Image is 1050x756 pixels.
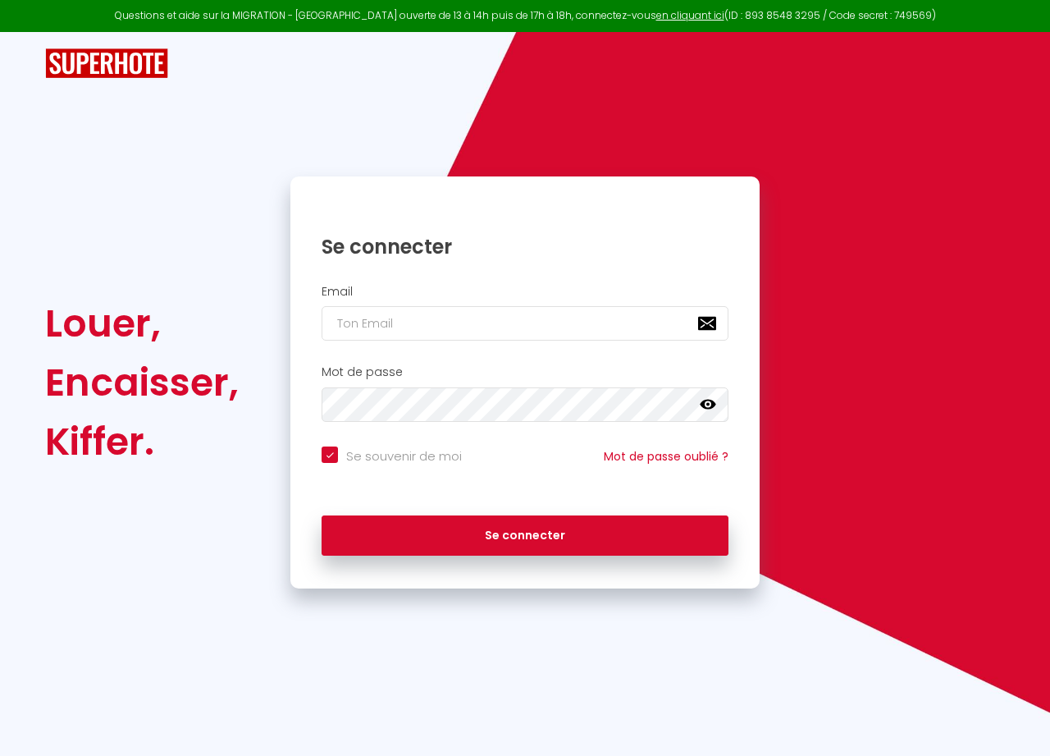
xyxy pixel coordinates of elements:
div: Kiffer. [45,412,239,471]
h2: Email [322,285,728,299]
h1: Se connecter [322,234,728,259]
a: Mot de passe oublié ? [604,448,728,465]
img: SuperHote logo [45,48,168,79]
a: en cliquant ici [656,8,724,22]
h2: Mot de passe [322,365,728,379]
input: Ton Email [322,306,728,341]
button: Se connecter [322,515,728,557]
div: Encaisser, [45,353,239,412]
div: Louer, [45,294,239,353]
